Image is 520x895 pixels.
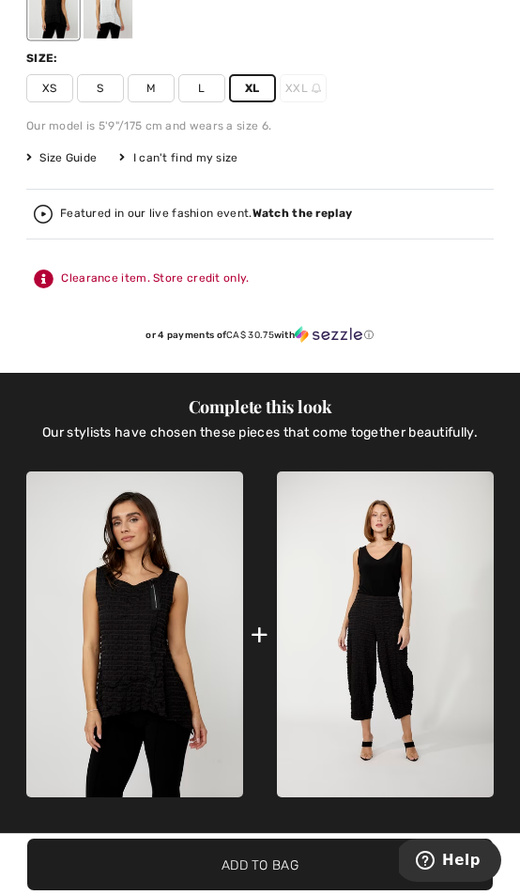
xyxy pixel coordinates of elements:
[312,84,321,93] img: ring-m.svg
[280,74,327,102] span: XXL
[26,326,494,350] div: or 4 payments ofCA$ 30.75withSezzle Click to learn more about Sezzle
[26,425,494,456] div: Our stylists have chosen these pieces that come together beautifully.
[222,855,298,874] span: Add to Bag
[178,74,225,102] span: L
[26,149,97,166] span: Size Guide
[277,471,494,797] img: Relaxed Cropped Trousers Style 256832U
[26,117,494,134] div: Our model is 5'9"/175 cm and wears a size 6.
[229,74,276,102] span: XL
[26,74,73,102] span: XS
[251,613,268,656] div: +
[295,326,362,343] img: Sezzle
[26,262,494,296] div: Clearance item. Store credit only.
[27,839,493,890] button: Add to Bag
[119,149,237,166] div: I can't find my size
[252,207,353,220] strong: Watch the replay
[26,326,494,344] div: or 4 payments of with
[26,471,243,797] img: Relaxed Fit Top Style 256833U
[226,330,274,341] span: CA$ 30.75
[34,205,53,224] img: Watch the replay
[399,839,501,886] iframe: Opens a widget where you can find more information
[26,395,494,418] div: Complete this look
[77,74,124,102] span: S
[26,797,494,859] div: Look 1
[128,74,175,102] span: M
[26,50,62,67] div: Size:
[60,208,352,220] div: Featured in our live fashion event.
